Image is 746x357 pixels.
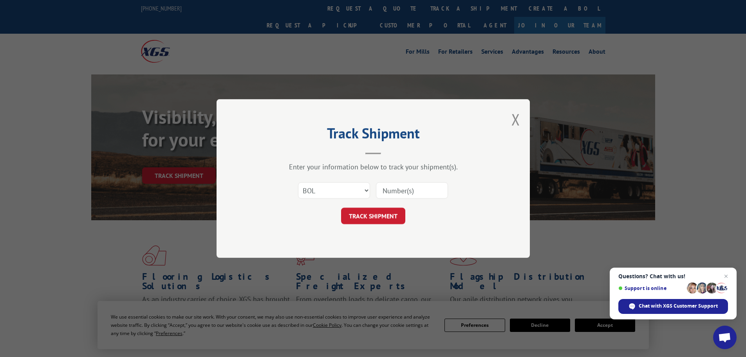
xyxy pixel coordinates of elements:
[618,285,684,291] span: Support is online
[713,326,737,349] div: Open chat
[376,182,448,199] input: Number(s)
[256,162,491,171] div: Enter your information below to track your shipment(s).
[721,272,731,281] span: Close chat
[618,299,728,314] div: Chat with XGS Customer Support
[639,303,718,310] span: Chat with XGS Customer Support
[256,128,491,143] h2: Track Shipment
[618,273,728,279] span: Questions? Chat with us!
[511,109,520,130] button: Close modal
[341,208,405,224] button: TRACK SHIPMENT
